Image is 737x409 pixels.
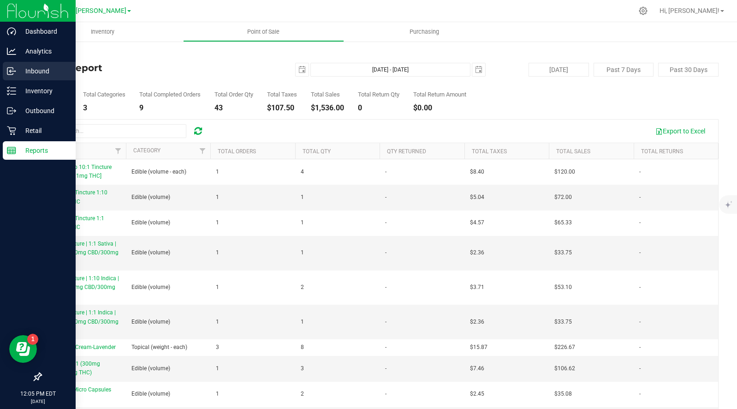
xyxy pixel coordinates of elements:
[301,248,304,257] span: 1
[301,390,304,398] span: 2
[554,318,572,326] span: $33.75
[639,193,641,202] span: -
[16,125,71,136] p: Retail
[470,318,484,326] span: $2.36
[131,343,187,352] span: Topical (weight - each)
[385,283,386,292] span: -
[16,85,71,96] p: Inventory
[639,343,641,352] span: -
[470,218,484,227] span: $4.57
[47,344,116,350] span: 1:1 Topical Cream-Lavender
[47,309,119,333] span: Relief | Tincture | 1:1 Indica | [30ml] | (300mg CBD/300mg THC)
[16,46,71,57] p: Analytics
[301,218,304,227] span: 1
[131,390,170,398] span: Edible (volume)
[7,27,16,36] inline-svg: Dashboard
[216,283,219,292] span: 1
[183,22,344,42] a: Point of Sale
[472,148,507,155] a: Total Taxes
[216,248,219,257] span: 1
[47,275,119,299] span: Relief | Tincture | 1:10 Indica | [30ml] | (30mg CBD/300mg THC)
[47,164,112,179] span: Maple Syrup 10:1 Tincture [10mg CBD:1mg THC]
[214,104,253,112] div: 43
[4,398,71,405] p: [DATE]
[470,193,484,202] span: $5.04
[554,283,572,292] span: $53.10
[470,168,484,176] span: $8.40
[387,148,426,155] a: Qty Returned
[658,63,719,77] button: Past 30 Days
[48,124,186,138] input: Search...
[639,390,641,398] span: -
[131,318,170,326] span: Edible (volume)
[385,390,386,398] span: -
[554,168,575,176] span: $120.00
[641,148,683,155] a: Total Returns
[385,193,386,202] span: -
[639,218,641,227] span: -
[78,28,127,36] span: Inventory
[267,104,297,112] div: $107.50
[195,143,210,159] a: Filter
[358,91,399,97] div: Total Return Qty
[311,104,344,112] div: $1,536.00
[301,318,304,326] span: 1
[554,218,572,227] span: $65.33
[554,343,575,352] span: $226.67
[47,241,119,265] span: Relief | Tincture | 1:1 Sativa | [30ml] | (300mg CBD/300mg THC)
[22,22,183,42] a: Inventory
[218,148,256,155] a: Total Orders
[470,364,484,373] span: $7.46
[131,218,170,227] span: Edible (volume)
[358,104,399,112] div: 0
[139,91,201,97] div: Total Completed Orders
[301,193,304,202] span: 1
[7,126,16,135] inline-svg: Retail
[216,193,219,202] span: 1
[385,318,386,326] span: -
[554,390,572,398] span: $35.08
[470,390,484,398] span: $2.45
[131,283,170,292] span: Edible (volume)
[472,63,485,76] span: select
[470,283,484,292] span: $3.71
[58,7,126,15] span: GA4 - [PERSON_NAME]
[235,28,292,36] span: Point of Sale
[4,390,71,398] p: 12:05 PM EDT
[303,148,331,155] a: Total Qty
[639,168,641,176] span: -
[16,66,71,77] p: Inbound
[301,168,304,176] span: 4
[27,334,38,345] iframe: Resource center unread badge
[639,364,641,373] span: -
[311,91,344,97] div: Total Sales
[413,104,466,112] div: $0.00
[385,343,386,352] span: -
[554,193,572,202] span: $72.00
[41,63,267,73] h4: Sales Report
[639,283,641,292] span: -
[9,335,37,363] iframe: Resource center
[16,26,71,37] p: Dashboard
[397,28,452,36] span: Purchasing
[385,248,386,257] span: -
[47,189,107,204] span: Strawberry Tincture 1:10 1200mg THC
[470,343,487,352] span: $15.87
[385,218,386,227] span: -
[214,91,253,97] div: Total Order Qty
[216,343,219,352] span: 3
[83,104,125,112] div: 3
[216,364,219,373] span: 1
[7,106,16,115] inline-svg: Outbound
[267,91,297,97] div: Total Taxes
[131,248,170,257] span: Edible (volume)
[413,91,466,97] div: Total Return Amount
[16,145,71,156] p: Reports
[7,66,16,76] inline-svg: Inbound
[554,364,575,373] span: $106.62
[216,318,219,326] span: 1
[639,318,641,326] span: -
[301,283,304,292] span: 2
[131,193,170,202] span: Edible (volume)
